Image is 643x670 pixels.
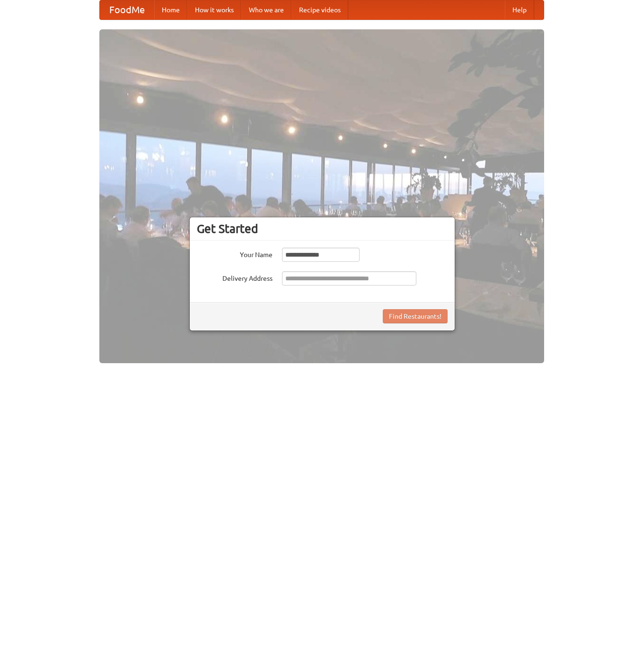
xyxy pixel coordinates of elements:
[197,271,273,283] label: Delivery Address
[197,248,273,259] label: Your Name
[197,222,448,236] h3: Get Started
[154,0,187,19] a: Home
[241,0,291,19] a: Who we are
[383,309,448,323] button: Find Restaurants!
[505,0,534,19] a: Help
[187,0,241,19] a: How it works
[291,0,348,19] a: Recipe videos
[100,0,154,19] a: FoodMe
